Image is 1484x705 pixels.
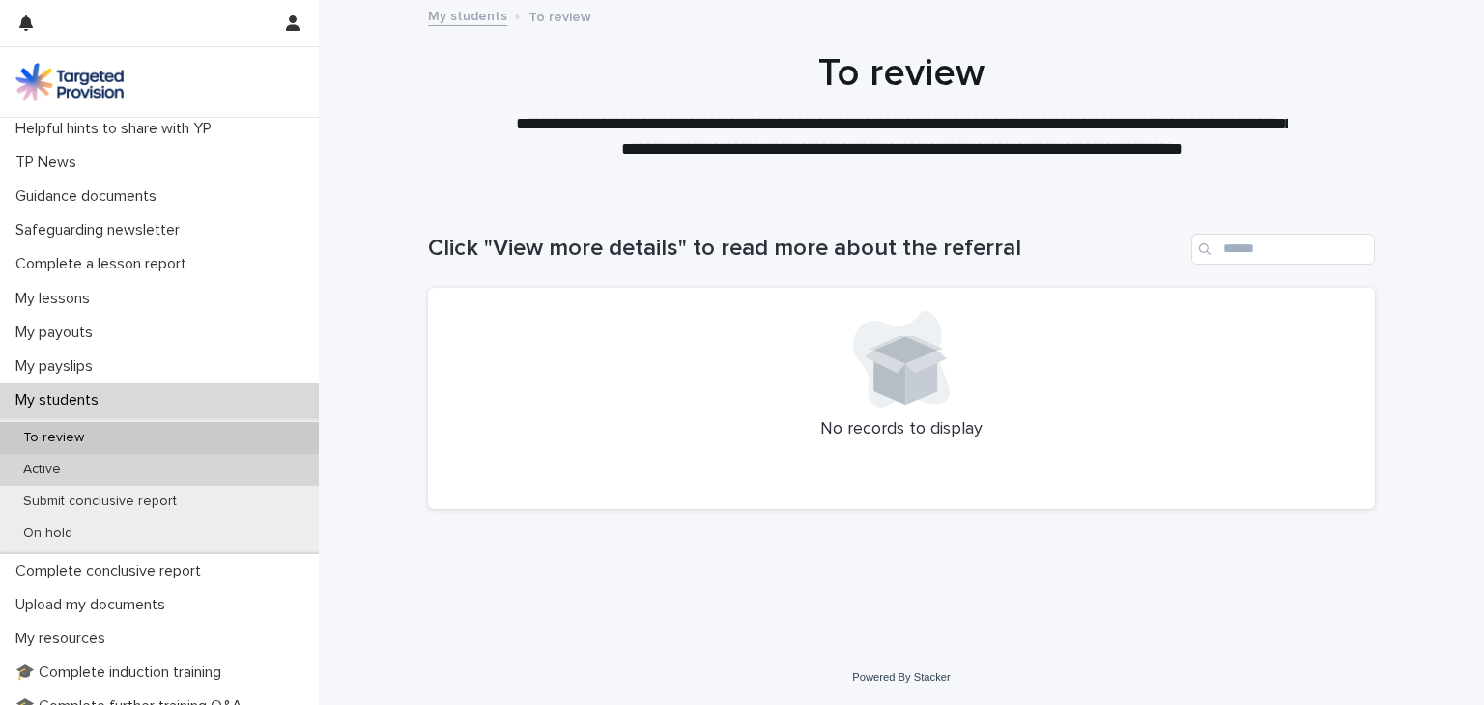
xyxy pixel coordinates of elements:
[428,50,1375,97] h1: To review
[8,120,227,138] p: Helpful hints to share with YP
[428,235,1184,263] h1: Click "View more details" to read more about the referral
[8,630,121,648] p: My resources
[8,525,88,542] p: On hold
[15,63,124,101] img: M5nRWzHhSzIhMunXDL62
[8,462,76,478] p: Active
[428,4,507,26] a: My students
[8,562,216,580] p: Complete conclusive report
[528,5,591,26] p: To review
[8,357,108,376] p: My payslips
[8,493,192,510] p: Submit conclusive report
[1191,234,1375,265] input: Search
[8,596,181,614] p: Upload my documents
[8,187,172,206] p: Guidance documents
[852,671,950,683] a: Powered By Stacker
[8,663,237,682] p: 🎓 Complete induction training
[8,324,108,342] p: My payouts
[8,391,114,409] p: My students
[8,255,202,273] p: Complete a lesson report
[8,430,100,446] p: To review
[451,419,1352,440] p: No records to display
[8,221,195,240] p: Safeguarding newsletter
[8,290,105,308] p: My lessons
[8,154,92,172] p: TP News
